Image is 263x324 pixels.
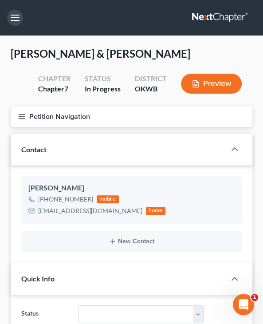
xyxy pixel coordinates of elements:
span: [PERSON_NAME] & [PERSON_NAME] [11,47,190,60]
button: New Contact [28,238,235,245]
div: Status [85,74,121,84]
div: [PHONE_NUMBER] [38,195,93,204]
span: Contact [21,145,47,154]
div: Chapter [38,84,71,94]
div: Chapter [38,74,71,84]
button: Preview [181,74,242,94]
button: Petition Navigation [11,107,252,127]
label: Status [17,305,74,323]
iframe: Intercom live chat [233,294,254,315]
div: [PERSON_NAME] [28,183,235,194]
div: [EMAIL_ADDRESS][DOMAIN_NAME] [38,206,142,215]
div: home [146,207,165,215]
span: 1 [251,294,258,301]
span: Quick Info [21,274,55,283]
div: OKWB [135,84,167,94]
div: District [135,74,167,84]
div: In Progress [85,84,121,94]
span: 7 [64,84,68,93]
div: mobile [97,195,119,203]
